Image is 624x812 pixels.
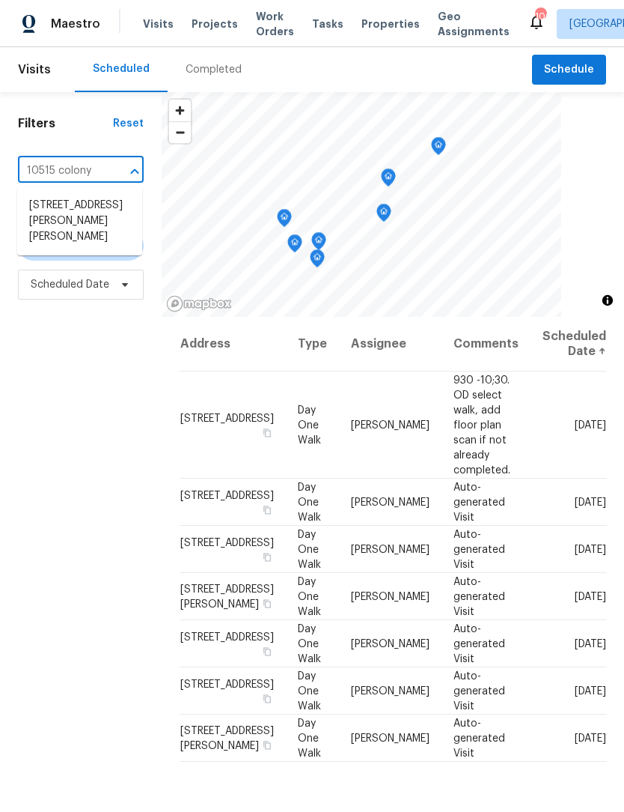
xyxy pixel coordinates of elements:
span: Work Orders [256,9,294,39]
span: Day One Walk [298,576,321,616]
button: Copy Address [260,644,274,658]
input: Search for an address... [18,160,102,183]
div: Map marker [287,234,302,258]
div: 106 [535,9,545,24]
div: Reset [113,116,144,131]
button: Copy Address [260,691,274,705]
button: Close [124,161,145,182]
span: Auto-generated Visit [453,623,505,664]
th: Address [180,317,286,372]
span: Auto-generated Visit [453,670,505,711]
button: Zoom out [169,121,191,143]
button: Copy Address [260,425,274,439]
span: [DATE] [575,544,606,554]
span: Day One Walk [298,623,321,664]
span: [PERSON_NAME] [351,591,429,602]
h1: Filters [18,116,113,131]
span: [STREET_ADDRESS] [180,537,274,548]
span: [STREET_ADDRESS] [180,413,274,423]
button: Zoom in [169,100,191,121]
th: Comments [441,317,530,372]
div: Map marker [311,232,326,255]
span: Day One Walk [298,718,321,758]
button: Copy Address [260,596,274,610]
button: Copy Address [260,738,274,751]
div: Scheduled [93,61,150,76]
span: Auto-generated Visit [453,718,505,758]
span: [STREET_ADDRESS][PERSON_NAME] [180,725,274,751]
span: 930 -10;30. OD select walk, add floor plan scan if not already completed. [453,375,510,475]
span: [DATE] [575,638,606,649]
span: [STREET_ADDRESS] [180,679,274,689]
button: Schedule [532,55,606,85]
span: [PERSON_NAME] [351,544,429,554]
div: Map marker [277,209,292,232]
span: Day One Walk [298,670,321,711]
span: [PERSON_NAME] [351,497,429,507]
span: Tasks [312,19,343,29]
div: Map marker [381,169,396,192]
span: [DATE] [575,419,606,430]
div: Map marker [376,204,391,227]
span: Toggle attribution [603,292,612,309]
span: Day One Walk [298,482,321,522]
button: Copy Address [260,503,274,516]
span: Schedule [544,61,594,79]
span: Visits [18,53,51,86]
span: [PERSON_NAME] [351,685,429,696]
span: [DATE] [575,497,606,507]
span: Auto-generated Visit [453,529,505,569]
span: Auto-generated Visit [453,482,505,522]
button: Toggle attribution [599,291,617,309]
th: Type [286,317,339,372]
span: [PERSON_NAME] [351,638,429,649]
span: [STREET_ADDRESS] [180,490,274,500]
span: Maestro [51,16,100,31]
span: Day One Walk [298,405,321,445]
span: Geo Assignments [438,9,510,39]
li: [STREET_ADDRESS][PERSON_NAME][PERSON_NAME] [17,193,142,249]
div: Map marker [431,137,446,160]
div: Map marker [310,249,325,273]
span: [DATE] [575,591,606,602]
button: Copy Address [260,550,274,563]
span: Scheduled Date [31,277,109,292]
span: Zoom out [169,122,191,143]
a: Mapbox homepage [166,295,232,312]
span: Visits [143,16,174,31]
th: Assignee [339,317,441,372]
span: [PERSON_NAME] [351,419,429,430]
span: [STREET_ADDRESS] [180,631,274,642]
span: [PERSON_NAME] [351,733,429,743]
span: [DATE] [575,733,606,743]
th: Scheduled Date ↑ [530,317,607,372]
span: Auto-generated Visit [453,576,505,616]
canvas: Map [162,92,561,317]
div: Completed [186,62,242,77]
span: Day One Walk [298,529,321,569]
span: [STREET_ADDRESS][PERSON_NAME] [180,584,274,609]
span: Properties [361,16,420,31]
span: [DATE] [575,685,606,696]
span: Projects [192,16,238,31]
